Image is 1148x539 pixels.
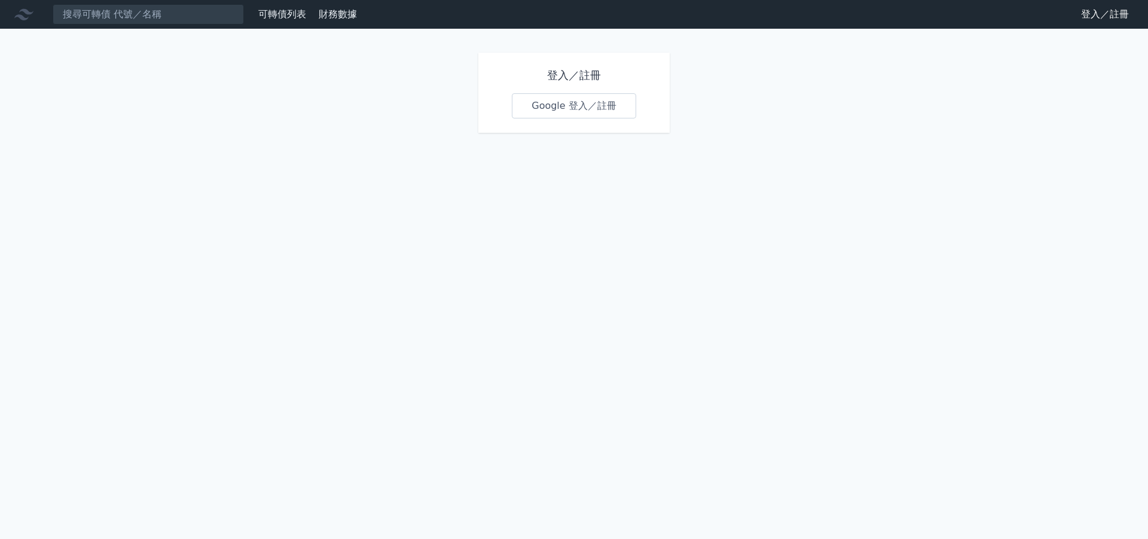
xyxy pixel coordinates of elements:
[258,8,306,20] a: 可轉債列表
[319,8,357,20] a: 財務數據
[512,93,636,118] a: Google 登入／註冊
[512,67,636,84] h1: 登入／註冊
[1071,5,1138,24] a: 登入／註冊
[53,4,244,25] input: 搜尋可轉債 代號／名稱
